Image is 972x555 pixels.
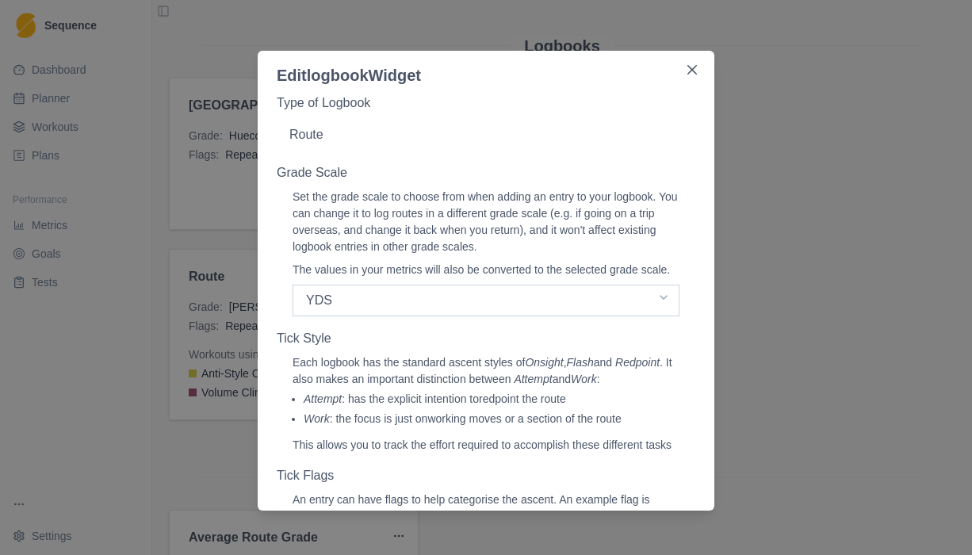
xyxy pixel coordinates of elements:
p: Each logbook has the standard ascent styles of , and . It also makes an important distinction bet... [293,354,679,388]
label: Tick Style [277,329,686,348]
button: Close [679,57,705,82]
em: Flash [567,356,594,369]
header: Edit logbook Widget [258,51,714,87]
em: Work [571,373,597,385]
p: Set the grade scale to choose from when adding an entry to your logbook. You can change it to log... [293,189,679,255]
label: Tick Flags [277,466,686,485]
label: Grade Scale [277,163,686,182]
p: Route [289,125,683,144]
li: : the focus is just on working moves or a section of the route [304,411,679,427]
p: The values in your metrics will also be converted to the selected grade scale. [293,255,679,278]
li: : has the explicit intention to redpoint the route [304,391,679,408]
em: Onsight [525,356,563,369]
em: Attempt [514,373,552,385]
em: Attempt [304,392,342,405]
label: Type of Logbook [277,94,686,113]
p: This allows you to track the effort required to accomplish these different tasks [293,431,679,454]
em: Redpoint [615,356,660,369]
em: Work [304,412,330,425]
